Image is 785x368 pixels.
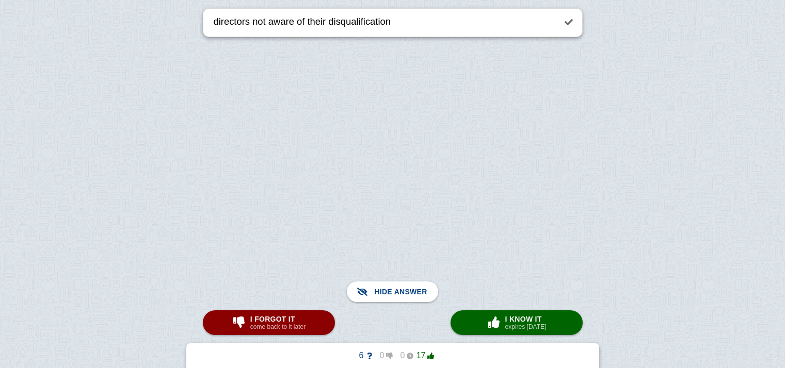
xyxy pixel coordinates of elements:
[372,351,393,360] span: 0
[505,323,547,330] small: expires [DATE]
[505,315,547,323] span: I know it
[250,323,306,330] small: come back to it later
[212,9,555,37] textarea: directors not aware of their disqualification
[343,347,442,364] button: 60017
[393,351,413,360] span: 0
[413,351,434,360] span: 17
[250,315,306,323] span: I forgot it
[347,281,438,302] button: Hide answer
[451,310,583,335] button: I know itexpires [DATE]
[203,310,335,335] button: I forgot itcome back to it later
[351,351,372,360] span: 6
